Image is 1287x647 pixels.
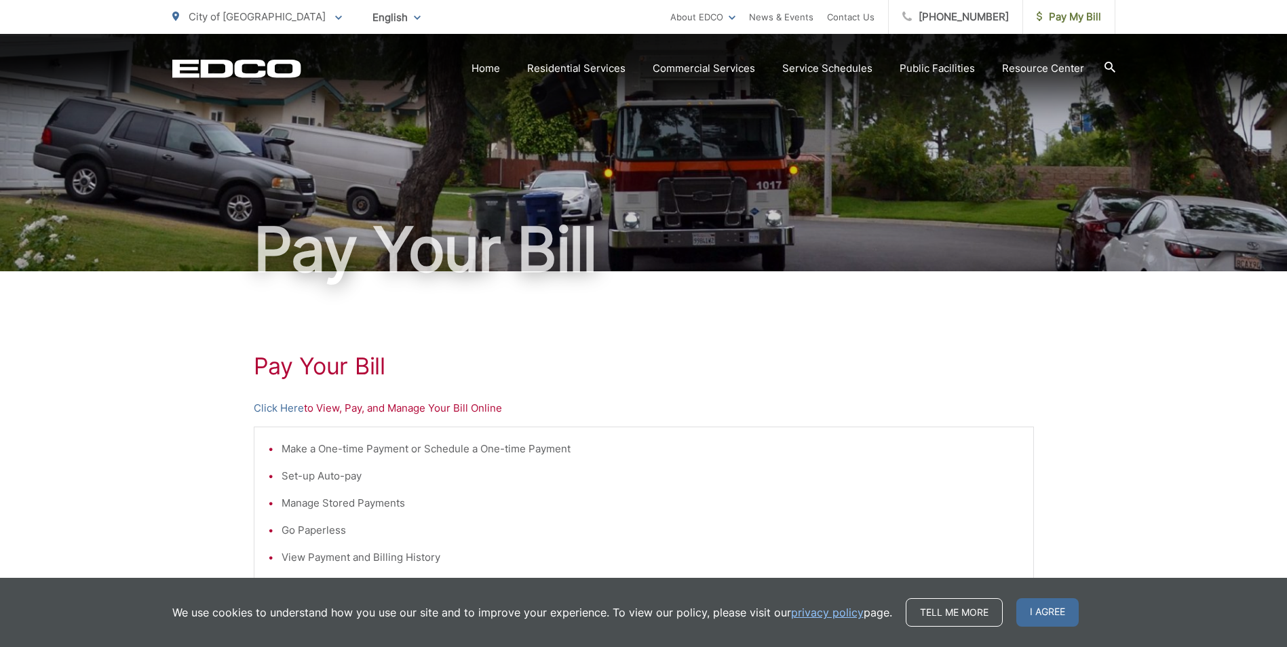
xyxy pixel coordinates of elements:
[527,60,626,77] a: Residential Services
[1037,9,1101,25] span: Pay My Bill
[749,9,813,25] a: News & Events
[782,60,872,77] a: Service Schedules
[254,400,304,416] a: Click Here
[189,10,326,23] span: City of [GEOGRAPHIC_DATA]
[282,522,1020,538] li: Go Paperless
[827,9,875,25] a: Contact Us
[254,353,1034,380] h1: Pay Your Bill
[670,9,735,25] a: About EDCO
[282,468,1020,484] li: Set-up Auto-pay
[1002,60,1084,77] a: Resource Center
[362,5,431,29] span: English
[906,598,1003,627] a: Tell me more
[254,400,1034,416] p: to View, Pay, and Manage Your Bill Online
[282,495,1020,511] li: Manage Stored Payments
[282,549,1020,566] li: View Payment and Billing History
[282,441,1020,457] li: Make a One-time Payment or Schedule a One-time Payment
[172,59,301,78] a: EDCD logo. Return to the homepage.
[1016,598,1079,627] span: I agree
[900,60,975,77] a: Public Facilities
[172,604,892,621] p: We use cookies to understand how you use our site and to improve your experience. To view our pol...
[653,60,755,77] a: Commercial Services
[472,60,500,77] a: Home
[791,604,864,621] a: privacy policy
[172,216,1115,283] h1: Pay Your Bill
